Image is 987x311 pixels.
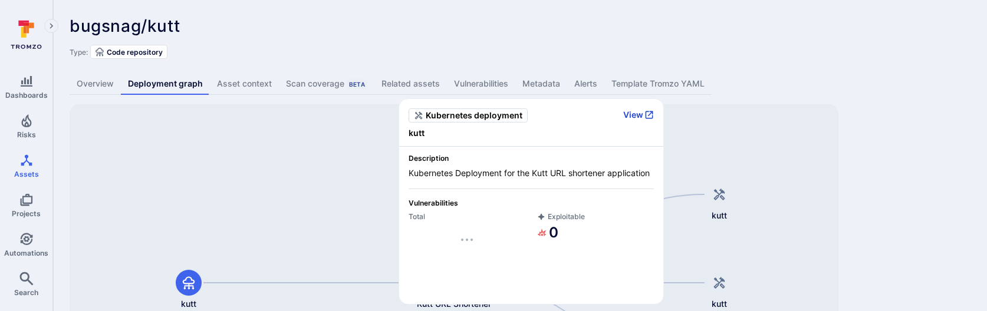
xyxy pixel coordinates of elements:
[121,73,210,95] a: Deployment graph
[374,73,447,95] a: Related assets
[409,154,654,163] span: Description
[712,298,727,310] span: kutt
[537,223,558,242] a: 0
[12,209,41,218] span: Projects
[286,78,367,90] div: Scan coverage
[515,73,567,95] a: Metadata
[181,298,196,310] span: kutt
[70,73,970,95] div: Asset tabs
[70,48,88,57] span: Type:
[623,110,654,120] button: View
[210,73,279,95] a: Asset context
[4,249,48,257] span: Automations
[461,239,473,241] img: Loading...
[409,127,654,139] span: kutt
[604,73,712,95] a: Template Tromzo YAML
[14,288,38,297] span: Search
[14,170,39,178] span: Assets
[44,19,58,33] button: Expand navigation menu
[409,198,654,207] span: Vulnerabilities
[409,167,654,179] span: Kubernetes Deployment for the Kutt URL shortener application
[47,21,55,31] i: Expand navigation menu
[70,73,121,95] a: Overview
[17,130,36,139] span: Risks
[70,16,180,36] span: bugsnag/kutt
[712,210,727,221] span: kutt
[5,91,48,100] span: Dashboards
[347,80,367,89] div: Beta
[409,212,525,221] span: Total
[426,110,522,121] span: Kubernetes deployment
[537,212,654,221] span: Exploitable
[447,73,515,95] a: Vulnerabilities
[107,48,163,57] span: Code repository
[567,73,604,95] a: Alerts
